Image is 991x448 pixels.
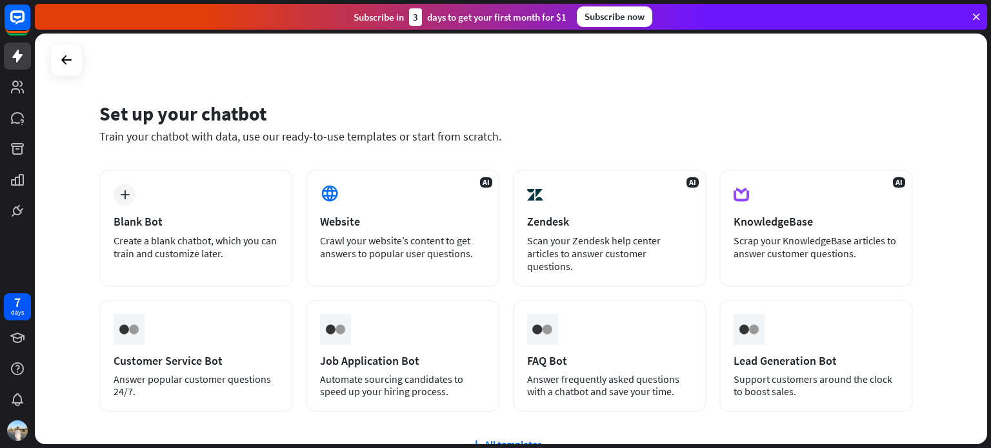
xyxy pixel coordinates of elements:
[114,353,279,368] div: Customer Service Bot
[737,317,761,342] img: ceee058c6cabd4f577f8.gif
[480,177,492,188] span: AI
[527,373,692,398] div: Answer frequently asked questions with a chatbot and save your time.
[99,129,913,144] div: Train your chatbot with data, use our ready-to-use templates or start from scratch.
[527,214,692,229] div: Zendesk
[14,297,21,308] div: 7
[11,308,24,317] div: days
[323,317,348,342] img: ceee058c6cabd4f577f8.gif
[99,101,913,126] div: Set up your chatbot
[893,177,905,188] span: AI
[734,373,899,398] div: Support customers around the clock to boost sales.
[354,8,566,26] div: Subscribe in days to get your first month for $1
[320,373,485,398] div: Automate sourcing candidates to speed up your hiring process.
[117,317,141,342] img: ceee058c6cabd4f577f8.gif
[577,6,652,27] div: Subscribe now
[114,214,279,229] div: Blank Bot
[320,353,485,368] div: Job Application Bot
[734,214,899,229] div: KnowledgeBase
[734,353,899,368] div: Lead Generation Bot
[527,234,692,273] div: Scan your Zendesk help center articles to answer customer questions.
[527,353,692,368] div: FAQ Bot
[530,317,554,342] img: ceee058c6cabd4f577f8.gif
[320,214,485,229] div: Website
[734,234,899,260] div: Scrap your KnowledgeBase articles to answer customer questions.
[114,234,279,260] div: Create a blank chatbot, which you can train and customize later.
[4,293,31,320] a: 7 days
[409,8,422,26] div: 3
[120,190,130,199] i: plus
[320,234,485,260] div: Crawl your website’s content to get answers to popular user questions.
[114,373,279,398] div: Answer popular customer questions 24/7.
[686,177,699,188] span: AI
